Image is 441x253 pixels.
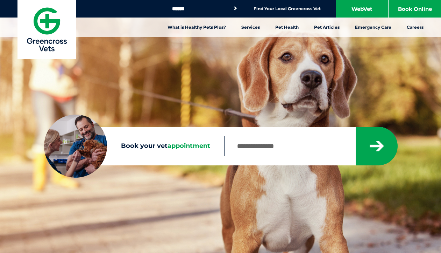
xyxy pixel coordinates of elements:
a: Find Your Local Greencross Vet [254,6,321,12]
a: Services [234,18,268,37]
a: Emergency Care [347,18,399,37]
a: Pet Articles [306,18,347,37]
a: Careers [399,18,431,37]
a: Pet Health [268,18,306,37]
label: Book your vet [44,141,224,151]
a: What is Healthy Pets Plus? [160,18,234,37]
button: Search [232,5,239,12]
span: appointment [168,142,210,150]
